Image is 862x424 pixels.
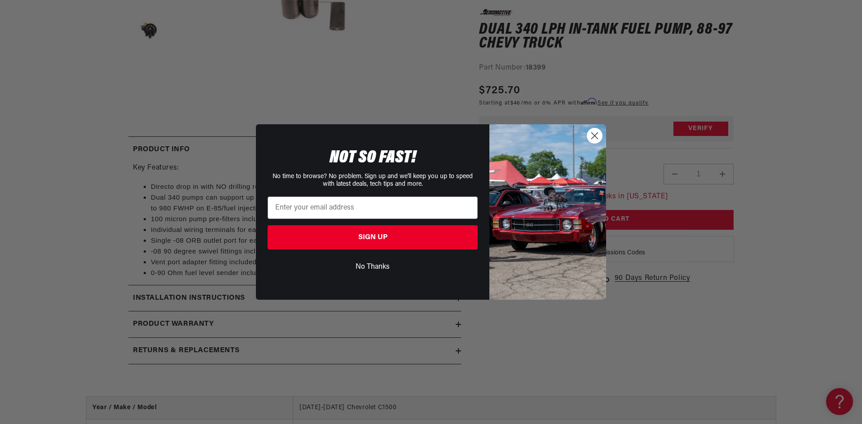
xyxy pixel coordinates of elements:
button: Close dialog [587,128,603,144]
span: NOT SO FAST! [330,149,416,167]
input: Enter your email address [268,197,478,219]
button: No Thanks [268,258,478,275]
span: No time to browse? No problem. Sign up and we'll keep you up to speed with latest deals, tech tip... [273,173,473,188]
img: 85cdd541-2605-488b-b08c-a5ee7b438a35.jpeg [489,124,606,299]
button: SIGN UP [268,225,478,249]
